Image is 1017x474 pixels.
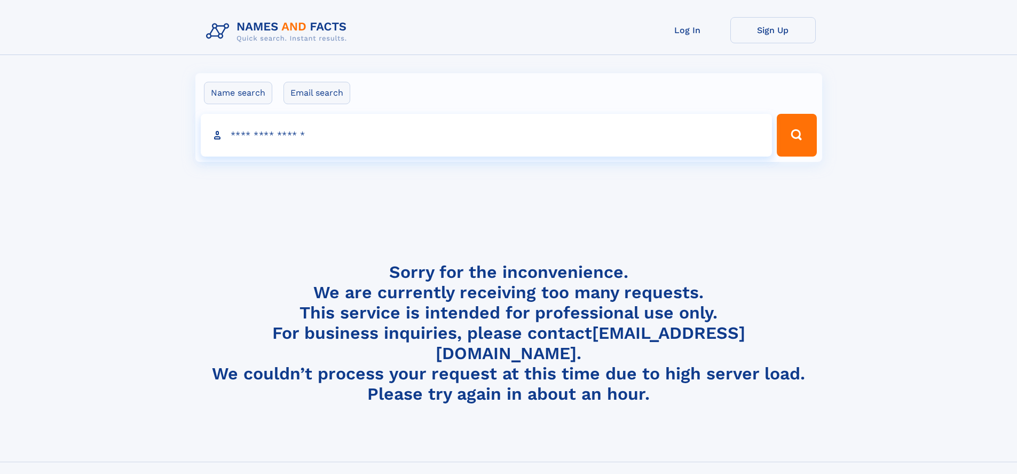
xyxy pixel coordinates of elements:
[777,114,816,157] button: Search Button
[202,17,356,46] img: Logo Names and Facts
[202,262,816,405] h4: Sorry for the inconvenience. We are currently receiving too many requests. This service is intend...
[283,82,350,104] label: Email search
[204,82,272,104] label: Name search
[436,323,745,363] a: [EMAIL_ADDRESS][DOMAIN_NAME]
[730,17,816,43] a: Sign Up
[645,17,730,43] a: Log In
[201,114,772,157] input: search input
